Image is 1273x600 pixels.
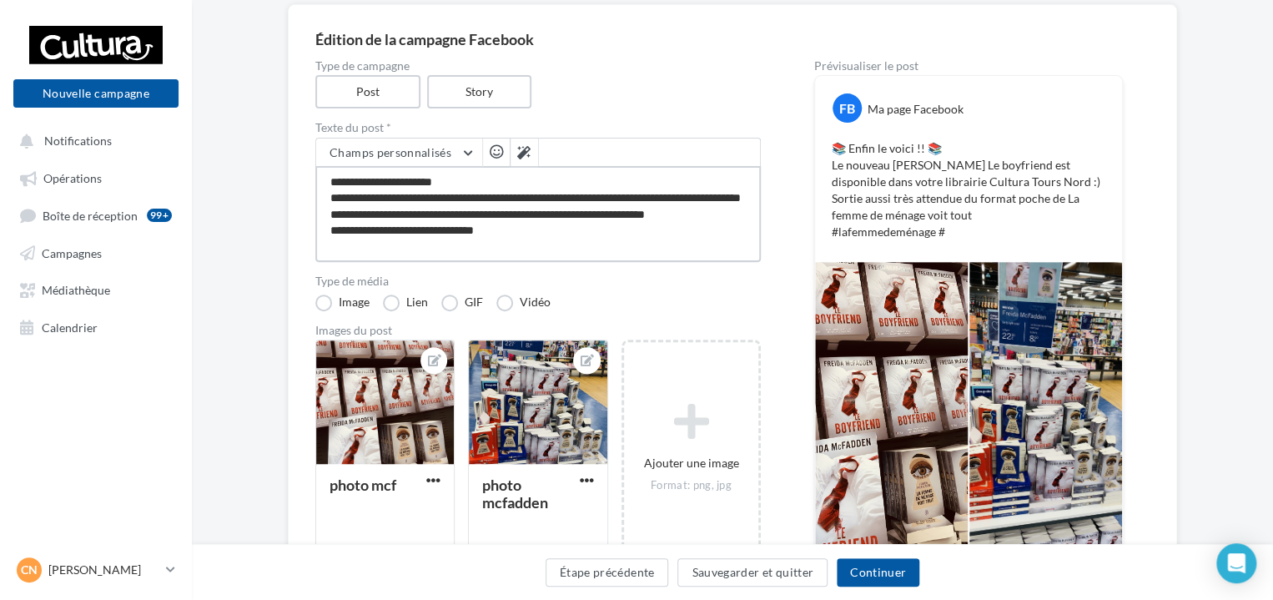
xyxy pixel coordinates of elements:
[316,139,482,167] button: Champs personnalisés
[315,75,420,108] label: Post
[13,554,179,586] a: Cn [PERSON_NAME]
[441,295,483,311] label: GIF
[832,140,1105,240] p: 📚 Enfin le voici !! 📚 Le nouveau [PERSON_NAME] Le boyfriend est disponible dans votre librairie C...
[496,295,551,311] label: Vidéo
[315,60,761,72] label: Type de campagne
[315,295,370,311] label: Image
[42,245,102,260] span: Campagnes
[10,162,182,192] a: Opérations
[315,275,761,287] label: Type de média
[837,558,919,587] button: Continuer
[10,311,182,341] a: Calendrier
[10,274,182,304] a: Médiathèque
[677,558,828,587] button: Sauvegarder et quitter
[833,93,862,123] div: FB
[814,60,1123,72] div: Prévisualiser le post
[42,320,98,334] span: Calendrier
[147,209,172,222] div: 99+
[330,476,396,494] div: photo mcf
[43,171,102,185] span: Opérations
[315,32,1150,47] div: Édition de la campagne Facebook
[383,295,428,311] label: Lien
[330,145,451,159] span: Champs personnalisés
[315,325,761,336] div: Images du post
[868,101,964,118] div: Ma page Facebook
[546,558,669,587] button: Étape précédente
[48,562,159,578] p: [PERSON_NAME]
[1216,543,1256,583] div: Open Intercom Messenger
[13,79,179,108] button: Nouvelle campagne
[43,208,138,222] span: Boîte de réception
[315,122,761,134] label: Texte du post *
[42,283,110,297] span: Médiathèque
[427,75,532,108] label: Story
[482,476,548,512] div: photo mcfadden
[10,237,182,267] a: Campagnes
[44,134,112,148] span: Notifications
[10,125,175,155] button: Notifications
[10,199,182,230] a: Boîte de réception99+
[21,562,38,578] span: Cn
